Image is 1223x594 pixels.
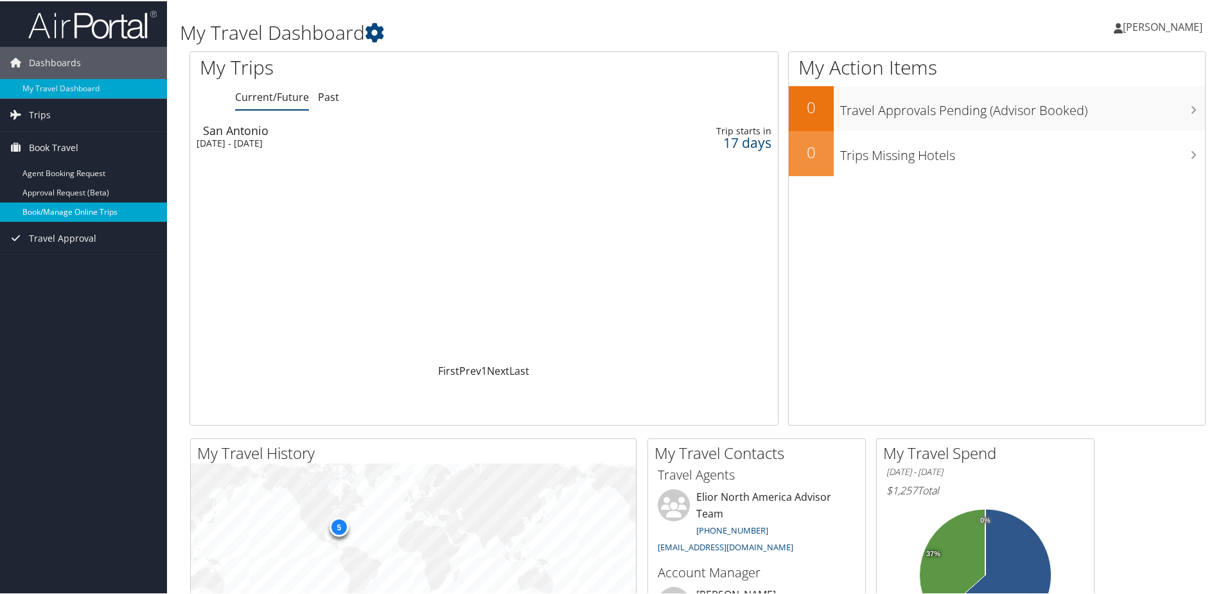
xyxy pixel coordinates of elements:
[29,98,51,130] span: Trips
[28,8,157,39] img: airportal-logo.png
[180,18,870,45] h1: My Travel Dashboard
[644,136,771,147] div: 17 days
[789,95,834,117] h2: 0
[789,130,1205,175] a: 0Trips Missing Hotels
[1123,19,1202,33] span: [PERSON_NAME]
[658,562,856,580] h3: Account Manager
[1114,6,1215,45] a: [PERSON_NAME]
[655,441,865,463] h2: My Travel Contacts
[644,124,771,136] div: Trip starts in
[886,482,917,496] span: $1,257
[318,89,339,103] a: Past
[197,441,636,463] h2: My Travel History
[789,85,1205,130] a: 0Travel Approvals Pending (Advisor Booked)
[840,139,1205,163] h3: Trips Missing Hotels
[438,363,459,377] a: First
[200,53,524,80] h1: My Trips
[29,221,96,253] span: Travel Approval
[696,523,768,535] a: [PHONE_NUMBER]
[29,130,78,163] span: Book Travel
[886,482,1084,496] h6: Total
[980,516,990,523] tspan: 0%
[329,516,348,535] div: 5
[658,465,856,483] h3: Travel Agents
[883,441,1094,463] h2: My Travel Spend
[203,123,574,135] div: San Antonio
[651,488,862,557] li: Elior North America Advisor Team
[926,549,940,557] tspan: 37%
[840,94,1205,118] h3: Travel Approvals Pending (Advisor Booked)
[459,363,481,377] a: Prev
[487,363,509,377] a: Next
[235,89,309,103] a: Current/Future
[658,540,793,552] a: [EMAIL_ADDRESS][DOMAIN_NAME]
[29,46,81,78] span: Dashboards
[789,140,834,162] h2: 0
[509,363,529,377] a: Last
[197,136,567,148] div: [DATE] - [DATE]
[886,465,1084,477] h6: [DATE] - [DATE]
[481,363,487,377] a: 1
[789,53,1205,80] h1: My Action Items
